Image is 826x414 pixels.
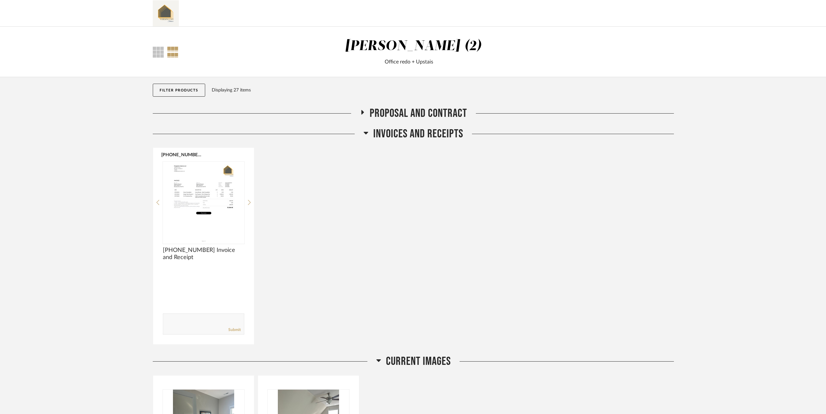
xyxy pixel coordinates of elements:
img: 160db8c2-a9c3-462d-999a-f84536e197ed.png [153,0,179,26]
button: [PHONE_NUMBER] Invoice.pdf [161,152,202,157]
span: proposal and contract [370,106,467,120]
span: [PHONE_NUMBER] Invoice and Receipt [163,247,244,261]
button: Filter Products [153,84,205,97]
img: undefined [163,162,244,243]
span: Current Images [386,354,451,368]
div: Office redo + Upstais [241,58,577,66]
a: Submit [228,327,241,333]
span: invoices and receipts [373,127,463,141]
div: [PERSON_NAME] (2) [345,39,482,53]
div: Displaying 27 items [212,87,671,94]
